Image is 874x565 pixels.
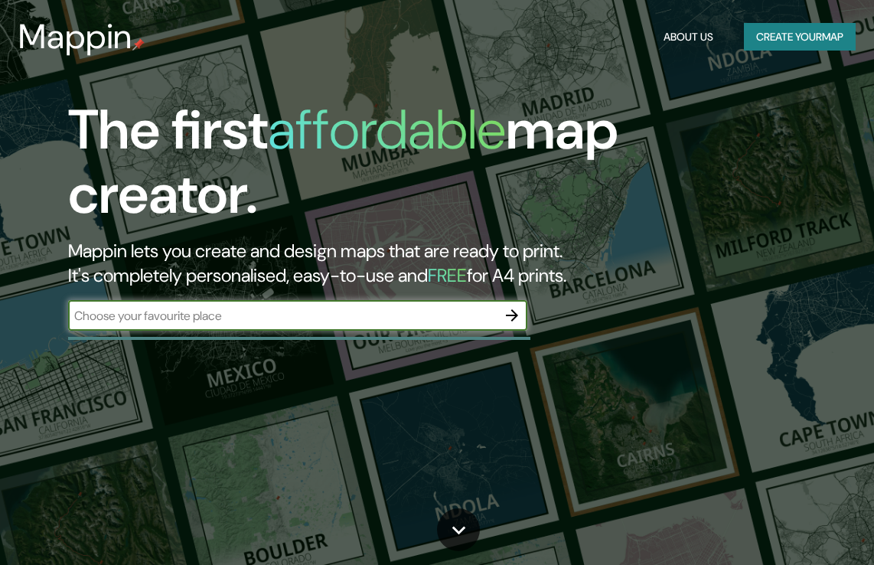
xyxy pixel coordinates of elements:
button: Create yourmap [744,23,856,51]
h2: Mappin lets you create and design maps that are ready to print. It's completely personalised, eas... [68,239,768,288]
button: About Us [657,23,719,51]
h5: FREE [428,263,467,287]
input: Choose your favourite place [68,307,497,325]
img: mappin-pin [132,38,145,51]
h3: Mappin [18,17,132,57]
h1: affordable [268,94,506,165]
h1: The first map creator. [68,98,768,239]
